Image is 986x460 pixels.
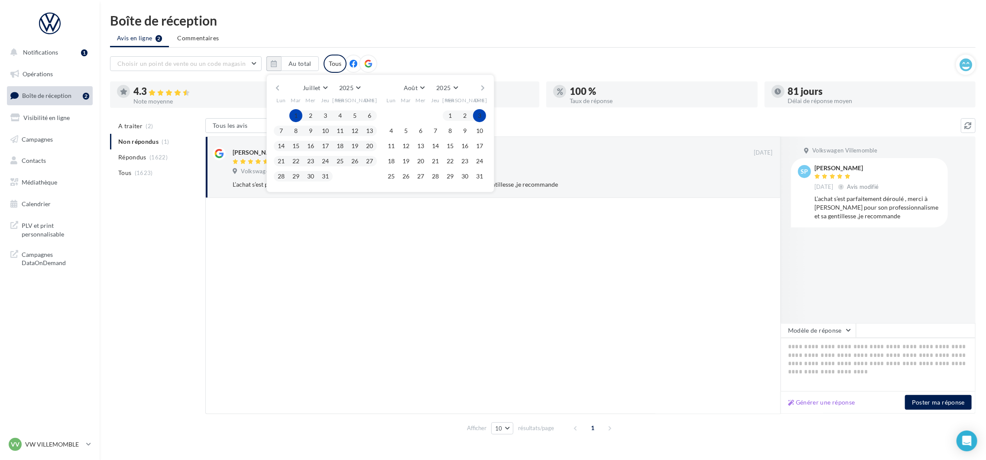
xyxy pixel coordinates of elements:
[110,14,976,27] div: Boîte de réception
[275,139,288,152] button: 14
[400,82,428,94] button: Août
[429,170,442,183] button: 28
[474,97,485,104] span: Dim
[801,167,808,176] span: sp
[276,97,286,104] span: Lun
[319,170,332,183] button: 31
[436,84,451,91] span: 2025
[473,170,486,183] button: 31
[22,157,46,164] span: Contacts
[814,183,834,191] span: [DATE]
[23,114,70,121] span: Visibilité en ligne
[814,165,881,171] div: [PERSON_NAME]
[118,122,143,130] span: A traiter
[275,124,288,137] button: 7
[291,97,301,104] span: Mar
[324,55,347,73] div: Tous
[275,170,288,183] button: 28
[781,323,856,338] button: Modèle de réponse
[5,43,91,62] button: Notifications 1
[241,168,306,175] span: Volkswagen Villemomble
[5,109,94,127] a: Visibilité en ligne
[289,139,302,152] button: 15
[149,154,168,161] span: (1622)
[110,56,262,71] button: Choisir un point de vente ou un code magasin
[22,249,89,267] span: Campagnes DataOnDemand
[754,149,773,157] span: [DATE]
[814,194,941,220] div: L’achat s’est parfaitement déroulé , merci à [PERSON_NAME] pour son professionnalisme et sa genti...
[348,124,361,137] button: 12
[444,124,457,137] button: 8
[431,97,440,104] span: Jeu
[386,97,396,104] span: Lun
[118,168,131,177] span: Tous
[399,170,412,183] button: 26
[305,97,316,104] span: Mer
[118,153,146,162] span: Répondus
[321,97,330,104] span: Jeu
[444,109,457,122] button: 1
[289,109,302,122] button: 1
[22,178,57,186] span: Médiathèque
[363,109,376,122] button: 6
[336,82,364,94] button: 2025
[348,155,361,168] button: 26
[319,109,332,122] button: 3
[7,436,93,453] a: VV VW VILLEMOMBLE
[304,109,317,122] button: 2
[399,155,412,168] button: 19
[266,56,319,71] button: Au total
[5,245,94,271] a: Campagnes DataOnDemand
[429,124,442,137] button: 7
[444,170,457,183] button: 29
[404,84,418,91] span: Août
[348,109,361,122] button: 5
[473,155,486,168] button: 24
[22,135,53,143] span: Campagnes
[473,124,486,137] button: 10
[458,155,471,168] button: 23
[22,220,89,238] span: PLV et print personnalisable
[177,34,219,42] span: Commentaires
[289,170,302,183] button: 29
[5,86,94,105] a: Boîte de réception2
[213,122,248,129] span: Tous les avis
[23,49,58,56] span: Notifications
[399,139,412,152] button: 12
[414,124,427,137] button: 6
[289,124,302,137] button: 8
[458,124,471,137] button: 9
[303,84,320,91] span: Juillet
[363,124,376,137] button: 13
[399,124,412,137] button: 5
[233,148,281,157] div: [PERSON_NAME]
[281,56,319,71] button: Au total
[570,87,751,96] div: 100 %
[414,155,427,168] button: 20
[5,152,94,170] a: Contacts
[205,118,292,133] button: Tous les avis
[135,169,153,176] span: (1623)
[363,139,376,152] button: 20
[117,60,246,67] span: Choisir un point de vente ou un code magasin
[364,97,375,104] span: Dim
[5,130,94,149] a: Campagnes
[458,139,471,152] button: 16
[334,124,347,137] button: 11
[133,98,315,104] div: Note moyenne
[414,170,427,183] button: 27
[299,82,331,94] button: Juillet
[443,97,487,104] span: [PERSON_NAME]
[304,139,317,152] button: 16
[5,173,94,191] a: Médiathèque
[458,170,471,183] button: 30
[385,155,398,168] button: 18
[5,216,94,242] a: PLV et print personnalisable
[334,155,347,168] button: 25
[289,155,302,168] button: 22
[334,139,347,152] button: 18
[414,139,427,152] button: 13
[957,431,977,451] div: Open Intercom Messenger
[847,183,879,190] span: Avis modifié
[319,124,332,137] button: 10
